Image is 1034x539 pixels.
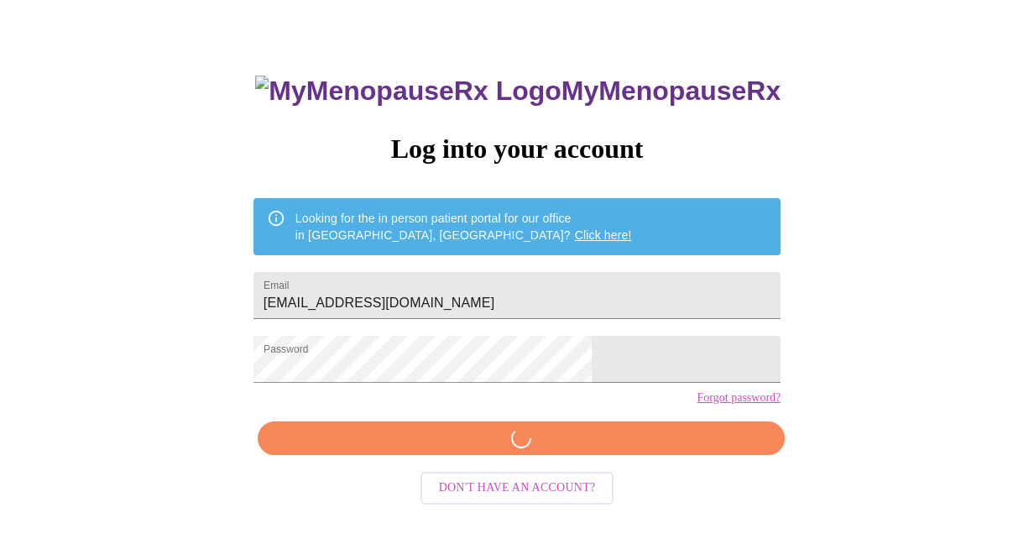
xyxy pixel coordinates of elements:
button: Don't have an account? [420,472,614,505]
h3: MyMenopauseRx [255,76,781,107]
div: Looking for the in person patient portal for our office in [GEOGRAPHIC_DATA], [GEOGRAPHIC_DATA]? [295,203,632,250]
img: MyMenopauseRx Logo [255,76,561,107]
a: Click here! [575,228,632,242]
h3: Log into your account [253,133,781,165]
a: Forgot password? [697,391,781,405]
a: Don't have an account? [416,479,619,494]
span: Don't have an account? [439,478,596,499]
